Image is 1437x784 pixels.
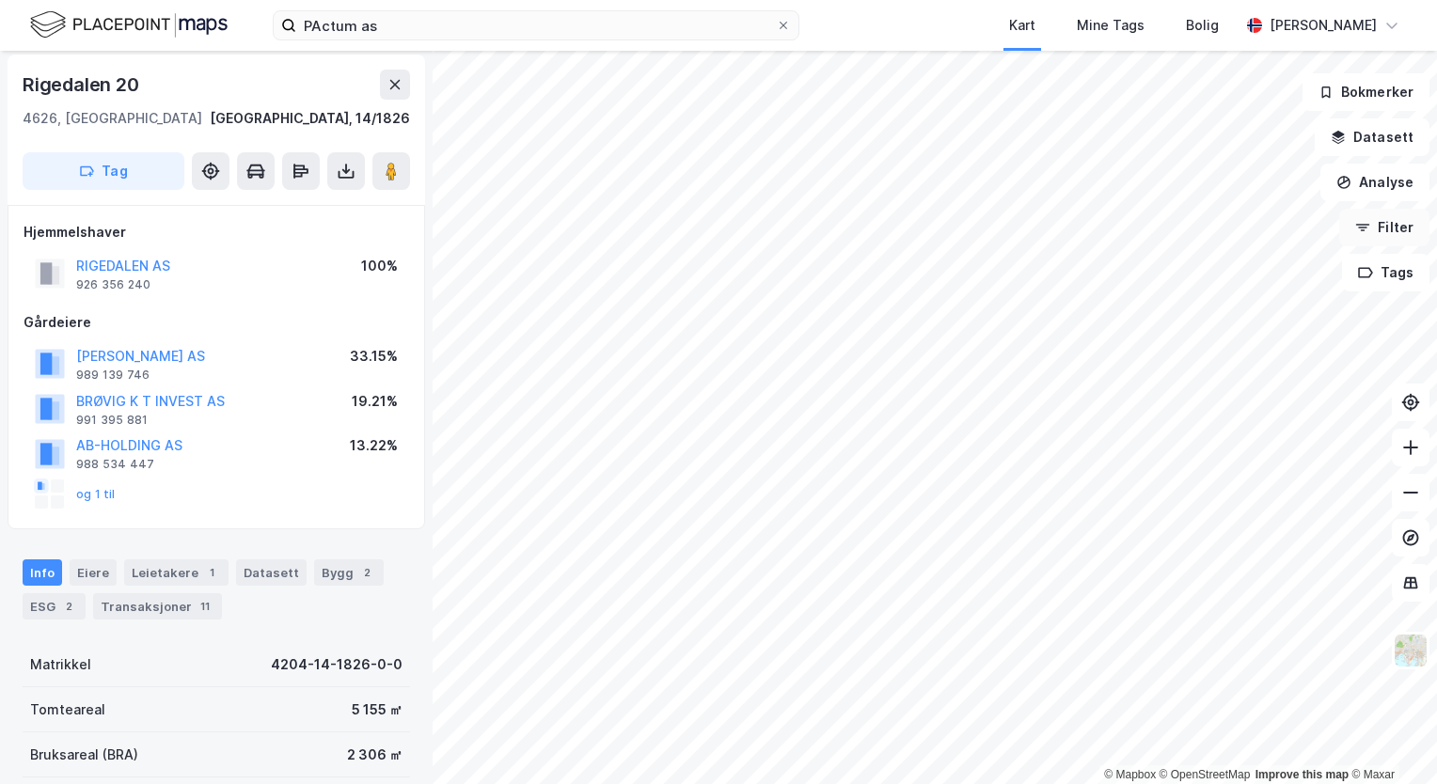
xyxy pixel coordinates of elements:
div: 1 [202,563,221,582]
button: Tags [1342,254,1429,291]
div: Bygg [314,559,384,586]
div: 989 139 746 [76,368,150,383]
button: Analyse [1320,164,1429,201]
button: Tag [23,152,184,190]
div: 988 534 447 [76,457,154,472]
div: Eiere [70,559,117,586]
iframe: Chat Widget [1343,694,1437,784]
div: Matrikkel [30,653,91,676]
div: 2 306 ㎡ [347,744,403,766]
div: 926 356 240 [76,277,150,292]
img: logo.f888ab2527a4732fd821a326f86c7f29.svg [30,8,228,41]
div: 33.15% [350,345,398,368]
div: 991 395 881 [76,413,148,428]
div: [PERSON_NAME] [1270,14,1377,37]
img: Z [1393,633,1429,668]
div: 2 [357,563,376,582]
div: 100% [361,255,398,277]
div: ESG [23,593,86,619]
div: Leietakere [124,559,229,586]
div: 19.21% [352,390,398,413]
div: 11 [196,597,214,616]
div: Rigedalen 20 [23,70,143,100]
div: 13.22% [350,434,398,457]
div: Hjemmelshaver [24,221,409,243]
button: Bokmerker [1303,73,1429,111]
div: Gårdeiere [24,311,409,334]
input: Søk på adresse, matrikkel, gårdeiere, leietakere eller personer [296,11,776,39]
div: Datasett [236,559,307,586]
div: Kart [1009,14,1035,37]
div: Mine Tags [1077,14,1145,37]
button: Filter [1339,209,1429,246]
a: Improve this map [1255,768,1349,781]
div: Transaksjoner [93,593,222,619]
div: Info [23,559,62,586]
div: Tomteareal [30,698,105,721]
div: Bruksareal (BRA) [30,744,138,766]
div: 5 155 ㎡ [352,698,403,721]
div: Bolig [1186,14,1219,37]
div: [GEOGRAPHIC_DATA], 14/1826 [210,107,410,130]
button: Datasett [1315,118,1429,156]
div: 4626, [GEOGRAPHIC_DATA] [23,107,202,130]
div: 2 [59,597,78,616]
a: OpenStreetMap [1160,768,1251,781]
div: 4204-14-1826-0-0 [271,653,403,676]
a: Mapbox [1104,768,1156,781]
